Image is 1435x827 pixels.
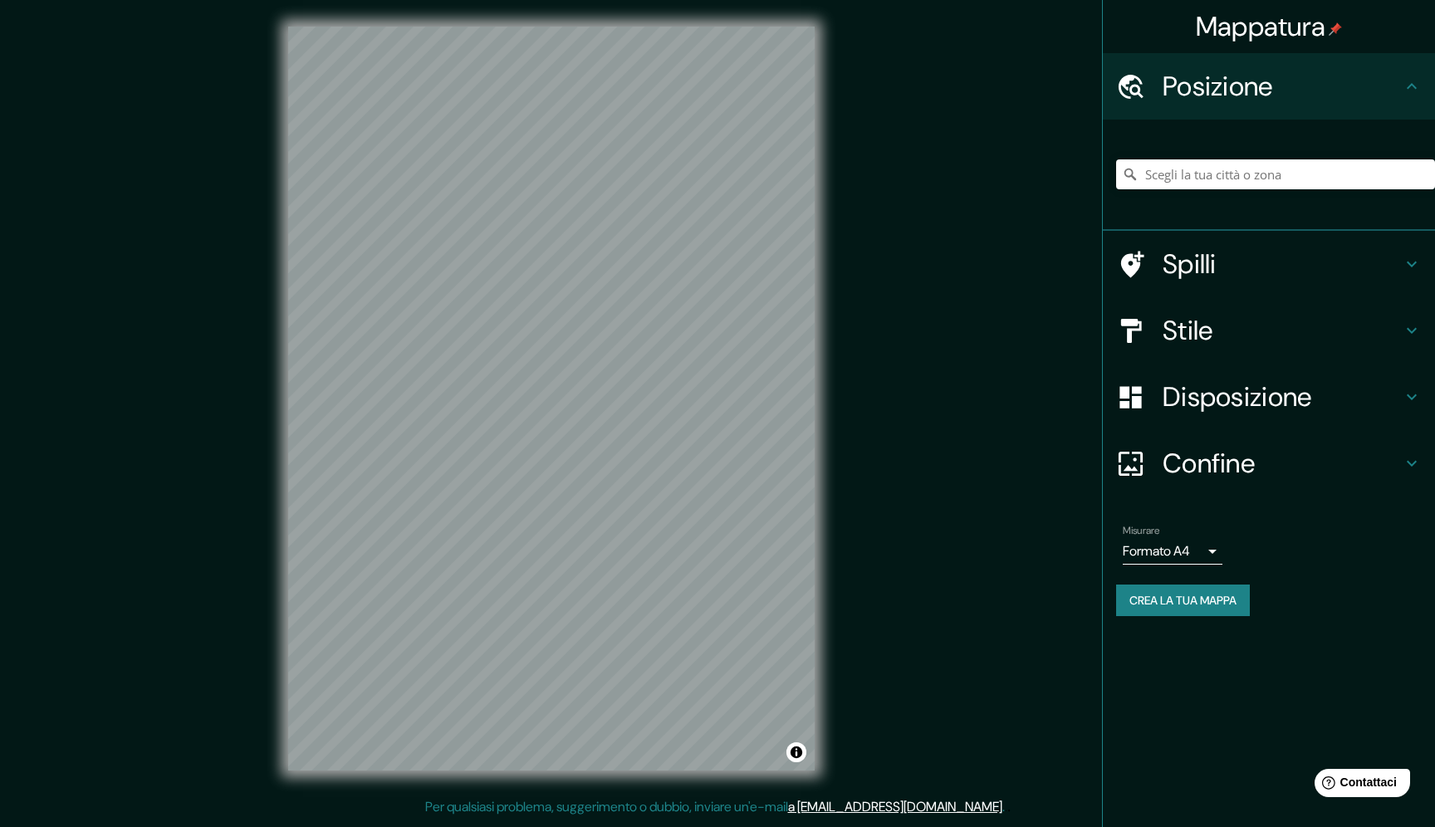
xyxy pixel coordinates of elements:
font: . [1007,797,1011,815]
font: Confine [1163,446,1255,481]
div: Disposizione [1103,364,1435,430]
font: Disposizione [1163,379,1312,414]
font: Per qualsiasi problema, suggerimento o dubbio, inviare un'e-mail [425,798,788,815]
button: Attiva/disattiva l'attribuzione [786,742,806,762]
img: pin-icon.png [1329,22,1342,36]
font: Posizione [1163,69,1273,104]
div: Formato A4 [1123,538,1222,565]
font: Misurare [1123,524,1159,537]
font: Spilli [1163,247,1217,281]
button: Crea la tua mappa [1116,585,1250,616]
div: Spilli [1103,231,1435,297]
font: . [1002,798,1005,815]
font: . [1005,797,1007,815]
div: Confine [1103,430,1435,497]
canvas: Mappa [288,27,815,771]
a: a [EMAIL_ADDRESS][DOMAIN_NAME] [788,798,1002,815]
font: Crea la tua mappa [1129,593,1237,608]
font: Stile [1163,313,1213,348]
input: Scegli la tua città o zona [1116,159,1435,189]
font: Mappatura [1196,9,1326,44]
div: Posizione [1103,53,1435,120]
iframe: Avvio widget di aiuto [1287,762,1417,809]
font: Formato A4 [1123,542,1190,560]
div: Stile [1103,297,1435,364]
